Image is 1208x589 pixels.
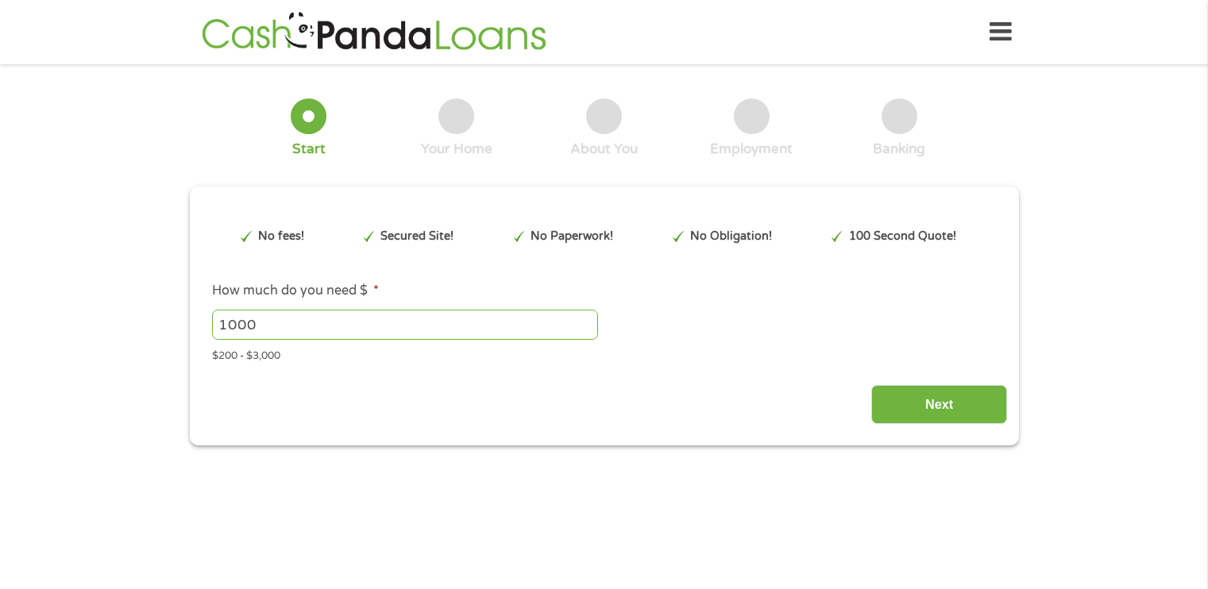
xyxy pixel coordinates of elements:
div: Your Home [421,141,492,158]
div: About You [570,141,638,158]
div: Employment [710,141,793,158]
div: Banking [873,141,925,158]
img: GetLoanNow Logo [197,10,551,55]
label: How much do you need $ [212,283,379,299]
p: No Paperwork! [531,228,613,245]
div: Start [292,141,326,158]
div: $200 - $3,000 [212,343,995,364]
p: Secured Site! [380,228,453,245]
p: 100 Second Quote! [849,228,956,245]
p: No Obligation! [690,228,772,245]
input: Next [871,385,1007,424]
p: No fees! [258,228,304,245]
